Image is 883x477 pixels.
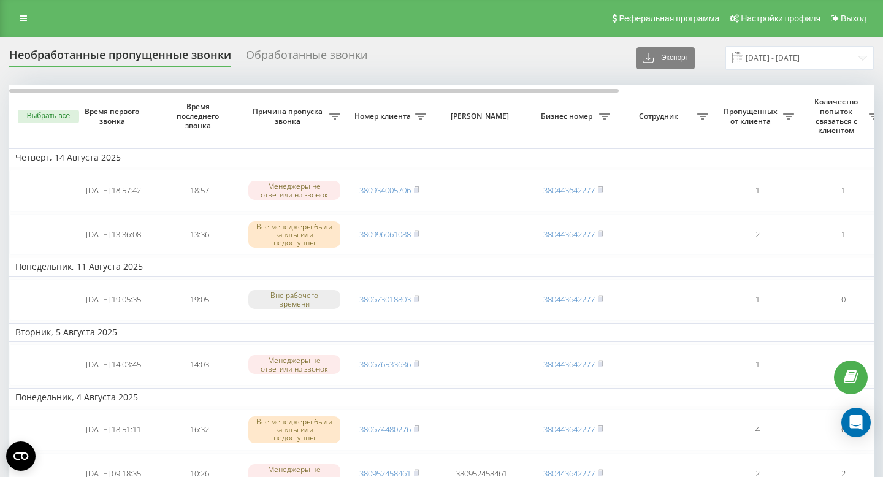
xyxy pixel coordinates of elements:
[156,170,242,212] td: 18:57
[246,48,367,67] div: Обработанные звонки
[359,185,411,196] a: 380934005706
[443,112,520,121] span: [PERSON_NAME]
[619,13,719,23] span: Реферальная программа
[248,416,340,443] div: Все менеджеры были заняты или недоступны
[543,294,595,305] a: 380443642277
[71,279,156,321] td: [DATE] 19:05:35
[248,107,329,126] span: Причина пропуска звонка
[636,47,695,69] button: Экспорт
[806,97,869,135] span: Количество попыток связаться с клиентом
[18,110,79,123] button: Выбрать все
[714,279,800,321] td: 1
[622,112,697,121] span: Сотрудник
[156,344,242,386] td: 14:03
[741,13,820,23] span: Настройки профиля
[721,107,783,126] span: Пропущенных от клиента
[71,409,156,451] td: [DATE] 18:51:11
[841,13,866,23] span: Выход
[543,359,595,370] a: 380443642277
[156,214,242,256] td: 13:36
[543,424,595,435] a: 380443642277
[543,185,595,196] a: 380443642277
[156,409,242,451] td: 16:32
[359,424,411,435] a: 380674480276
[543,229,595,240] a: 380443642277
[248,181,340,199] div: Менеджеры не ответили на звонок
[714,409,800,451] td: 4
[714,344,800,386] td: 1
[166,102,232,131] span: Время последнего звонка
[156,279,242,321] td: 19:05
[9,48,231,67] div: Необработанные пропущенные звонки
[359,229,411,240] a: 380996061088
[359,359,411,370] a: 380676533636
[537,112,599,121] span: Бизнес номер
[714,214,800,256] td: 2
[841,408,871,437] div: Open Intercom Messenger
[71,170,156,212] td: [DATE] 18:57:42
[248,355,340,373] div: Менеджеры не ответили на звонок
[71,344,156,386] td: [DATE] 14:03:45
[80,107,147,126] span: Время первого звонка
[714,170,800,212] td: 1
[353,112,415,121] span: Номер клиента
[248,290,340,308] div: Вне рабочего времени
[6,441,36,471] button: Open CMP widget
[359,294,411,305] a: 380673018803
[248,221,340,248] div: Все менеджеры были заняты или недоступны
[71,214,156,256] td: [DATE] 13:36:08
